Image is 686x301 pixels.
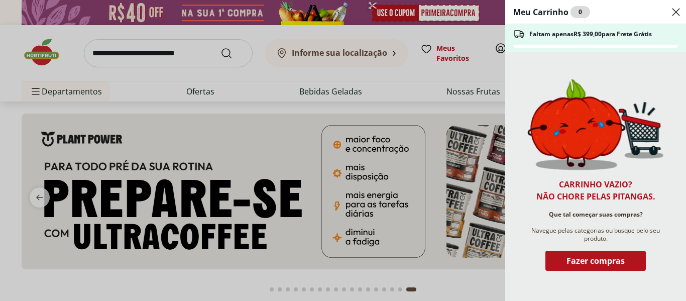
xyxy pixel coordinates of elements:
[566,257,625,265] span: Fazer compras
[513,6,590,18] h2: Meu Carrinho
[549,211,643,219] span: Que tal começar suas compras?
[570,6,590,18] div: 0
[527,227,664,243] span: Navegue pelas categorias ou busque pelo seu produto.
[527,79,664,170] img: Carrinho vazio
[545,251,646,275] button: Fazer compras
[529,30,652,38] span: Faltam apenas R$ 399,00 para Frete Grátis
[536,178,655,203] h2: Carrinho vazio? Não chore pelas pitangas.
